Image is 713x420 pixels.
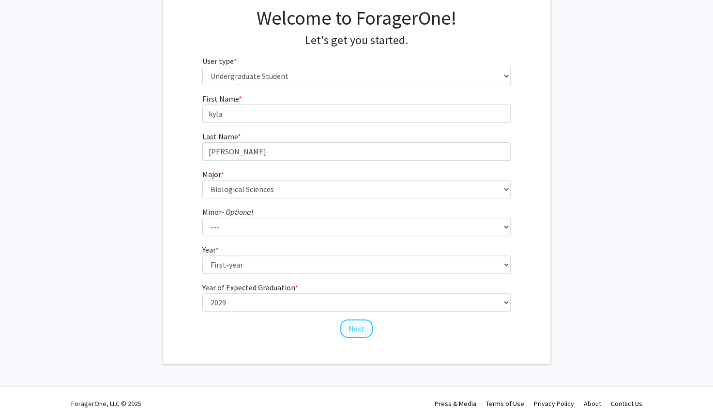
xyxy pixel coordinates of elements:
label: User type [202,55,237,67]
a: Terms of Use [486,399,524,408]
iframe: Chat [7,376,41,413]
label: Major [202,168,224,180]
i: - Optional [222,207,253,217]
span: First Name [202,94,239,104]
a: About [584,399,601,408]
button: Next [340,319,373,338]
h4: Let's get you started. [202,33,511,47]
label: Minor [202,206,253,218]
a: Privacy Policy [534,399,574,408]
h1: Welcome to ForagerOne! [202,6,511,30]
label: Year [202,244,219,255]
a: Contact Us [611,399,642,408]
label: Year of Expected Graduation [202,282,298,293]
a: Press & Media [435,399,476,408]
span: Last Name [202,132,238,141]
